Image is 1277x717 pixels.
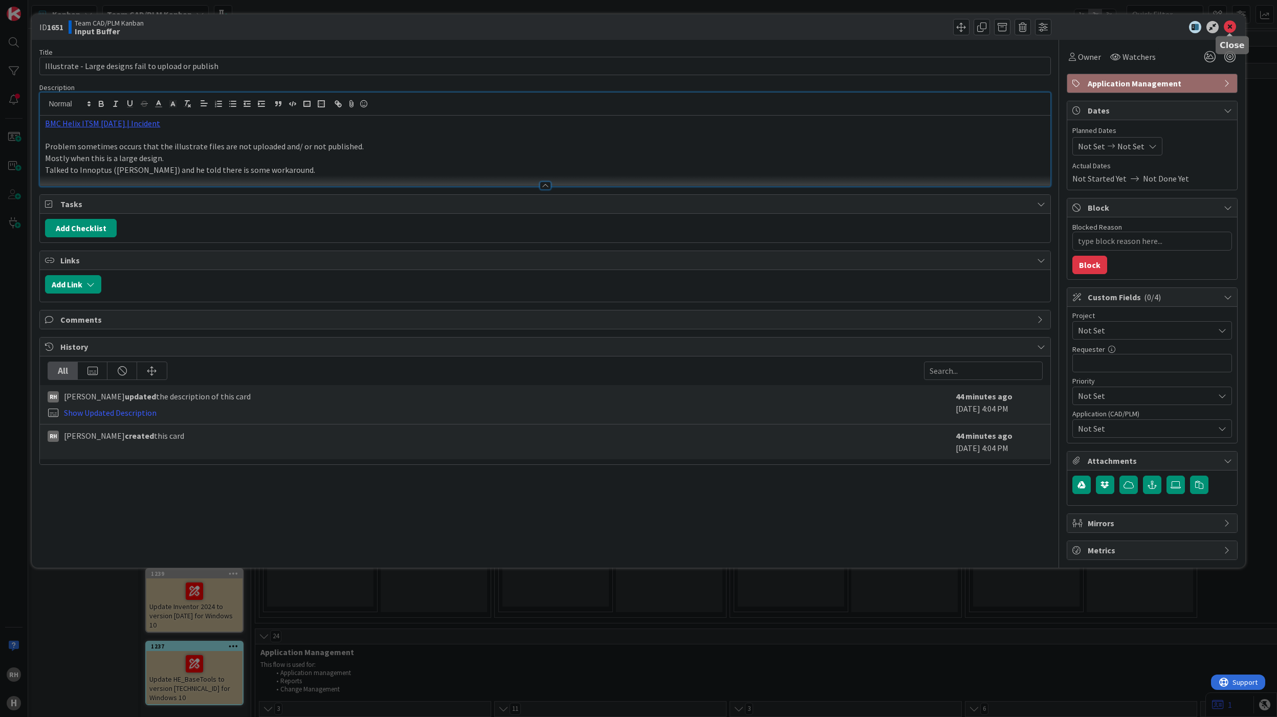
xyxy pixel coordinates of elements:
[1072,410,1232,417] div: Application (CAD/PLM)
[1072,377,1232,385] div: Priority
[45,164,1045,176] p: Talked to Innoptus ([PERSON_NAME]) and he told there is some workaround.
[60,198,1031,210] span: Tasks
[924,362,1043,380] input: Search...
[64,408,157,418] a: Show Updated Description
[60,341,1031,353] span: History
[956,391,1012,401] b: 44 minutes ago
[956,390,1043,419] div: [DATE] 4:04 PM
[1078,323,1209,338] span: Not Set
[48,391,59,402] div: RH
[1078,140,1105,152] span: Not Set
[45,118,160,128] a: BMC Helix ITSM [DATE] | Incident
[64,430,184,442] span: [PERSON_NAME] this card
[75,19,144,27] span: Team CAD/PLM Kanban
[1072,172,1127,185] span: Not Started Yet
[1088,201,1219,214] span: Block
[48,362,78,379] div: All
[956,430,1043,454] div: [DATE] 4:04 PM
[1078,422,1214,435] span: Not Set
[1088,104,1219,117] span: Dates
[1144,292,1161,302] span: ( 0/4 )
[1088,544,1219,556] span: Metrics
[1117,140,1144,152] span: Not Set
[1088,77,1219,89] span: Application Management
[39,21,63,33] span: ID
[1220,40,1245,50] h5: Close
[48,431,59,442] div: RH
[1072,345,1105,354] label: Requester
[125,431,154,441] b: created
[125,391,156,401] b: updated
[45,275,101,294] button: Add Link
[1072,161,1232,171] span: Actual Dates
[1072,256,1107,274] button: Block
[45,152,1045,164] p: Mostly when this is a large design.
[75,27,144,35] b: Input Buffer
[21,2,47,14] span: Support
[60,313,1031,326] span: Comments
[60,254,1031,266] span: Links
[45,219,117,237] button: Add Checklist
[1078,389,1209,403] span: Not Set
[45,141,1045,152] p: Problem sometimes occurs that the illustrate files are not uploaded and/ or not published.
[1088,455,1219,467] span: Attachments
[1088,517,1219,529] span: Mirrors
[1143,172,1189,185] span: Not Done Yet
[47,22,63,32] b: 1651
[39,83,75,92] span: Description
[39,57,1050,75] input: type card name here...
[1122,51,1156,63] span: Watchers
[1078,51,1101,63] span: Owner
[1072,312,1232,319] div: Project
[64,390,251,402] span: [PERSON_NAME] the description of this card
[1088,291,1219,303] span: Custom Fields
[1072,222,1122,232] label: Blocked Reason
[1072,125,1232,136] span: Planned Dates
[39,48,53,57] label: Title
[956,431,1012,441] b: 44 minutes ago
